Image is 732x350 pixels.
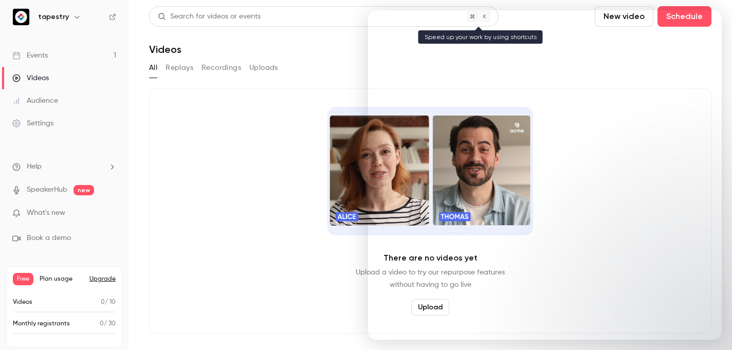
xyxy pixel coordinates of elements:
[12,161,116,172] li: help-dropdown-opener
[27,161,42,172] span: Help
[27,185,67,195] a: SpeakerHub
[101,299,105,305] span: 0
[40,275,83,283] span: Plan usage
[12,118,53,128] div: Settings
[13,273,33,285] span: Free
[27,233,71,244] span: Book a demo
[657,6,711,27] button: Schedule
[158,11,261,22] div: Search for videos or events
[595,6,653,27] button: New video
[13,319,70,328] p: Monthly registrants
[149,6,711,344] section: Videos
[13,298,32,307] p: Videos
[13,9,29,25] img: tapestry
[100,321,104,327] span: 0
[89,275,116,283] button: Upgrade
[104,209,116,218] iframe: Noticeable Trigger
[202,60,241,76] button: Recordings
[38,12,69,22] h6: tapestry
[166,60,193,76] button: Replays
[101,298,116,307] p: / 10
[12,73,49,83] div: Videos
[368,10,722,340] iframe: Intercom live chat
[74,185,94,195] span: new
[12,50,48,61] div: Events
[249,60,278,76] button: Uploads
[149,60,157,76] button: All
[149,43,181,56] h1: Videos
[100,319,116,328] p: / 30
[12,96,58,106] div: Audience
[356,266,505,291] p: Upload a video to try our repurpose features without having to go live
[27,208,65,218] span: What's new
